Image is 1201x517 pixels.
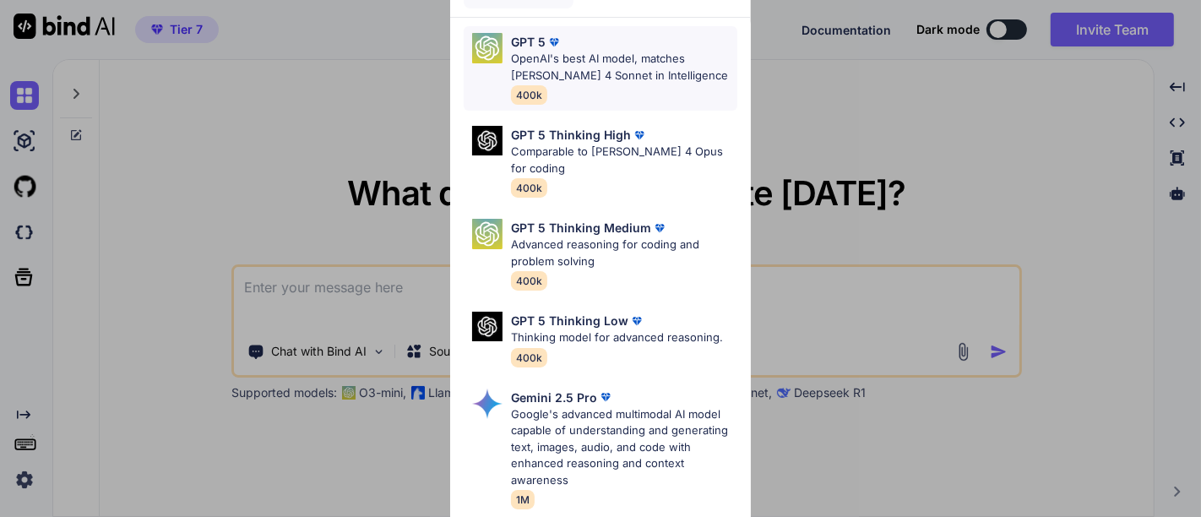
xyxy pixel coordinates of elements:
[472,219,503,249] img: Pick Models
[472,389,503,419] img: Pick Models
[511,271,547,291] span: 400k
[472,33,503,63] img: Pick Models
[511,178,547,198] span: 400k
[597,389,614,405] img: premium
[651,220,668,237] img: premium
[511,329,723,346] p: Thinking model for advanced reasoning.
[472,126,503,155] img: Pick Models
[631,127,648,144] img: premium
[511,33,546,51] p: GPT 5
[472,312,503,341] img: Pick Models
[511,490,535,509] span: 1M
[511,51,737,84] p: OpenAI's best AI model, matches [PERSON_NAME] 4 Sonnet in Intelligence
[511,85,547,105] span: 400k
[511,348,547,367] span: 400k
[511,126,631,144] p: GPT 5 Thinking High
[628,313,645,329] img: premium
[511,219,651,237] p: GPT 5 Thinking Medium
[546,34,562,51] img: premium
[511,389,597,406] p: Gemini 2.5 Pro
[511,406,737,489] p: Google's advanced multimodal AI model capable of understanding and generating text, images, audio...
[511,237,737,269] p: Advanced reasoning for coding and problem solving
[511,312,628,329] p: GPT 5 Thinking Low
[511,144,737,177] p: Comparable to [PERSON_NAME] 4 Opus for coding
